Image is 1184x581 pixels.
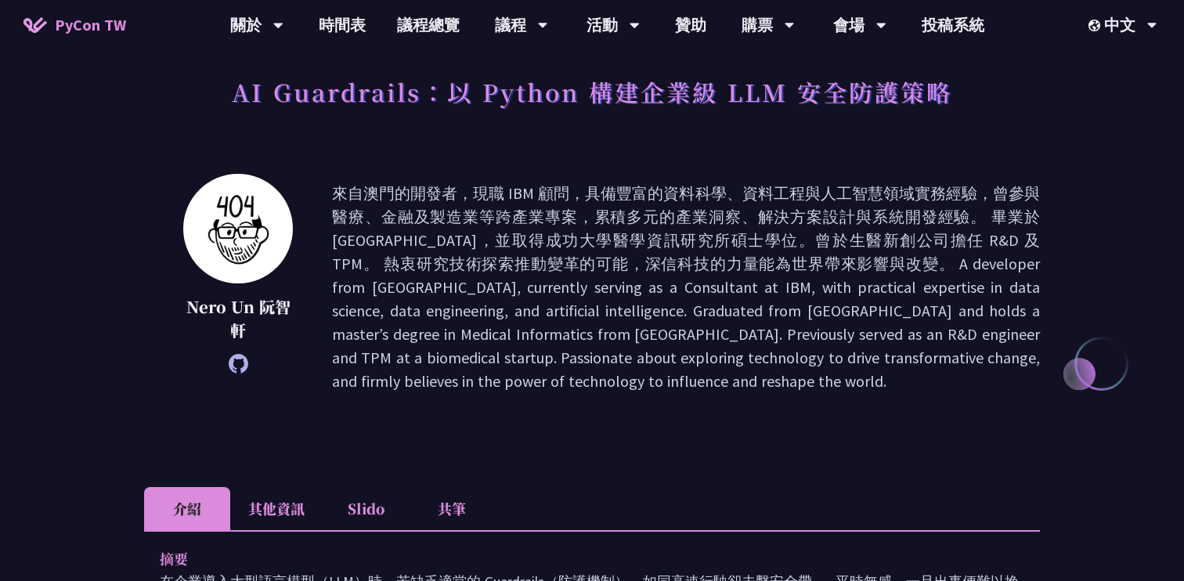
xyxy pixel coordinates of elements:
[409,487,495,530] li: 共筆
[8,5,142,45] a: PyCon TW
[332,182,1040,393] p: 來自澳門的開發者，現職 IBM 顧問，具備豐富的資料科學、資料工程與人工智慧領域實務經驗，曾參與醫療、金融及製造業等跨產業專案，累積多元的產業洞察、解決方案設計與系統開發經驗。 畢業於[GEOG...
[160,547,993,570] p: 摘要
[1088,20,1104,31] img: Locale Icon
[55,13,126,37] span: PyCon TW
[230,487,323,530] li: 其他資訊
[183,174,293,283] img: Nero Un 阮智軒
[323,487,409,530] li: Slido
[183,295,293,342] p: Nero Un 阮智軒
[232,68,952,115] h1: AI Guardrails：以 Python 構建企業級 LLM 安全防護策略
[144,487,230,530] li: 介紹
[23,17,47,33] img: Home icon of PyCon TW 2025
